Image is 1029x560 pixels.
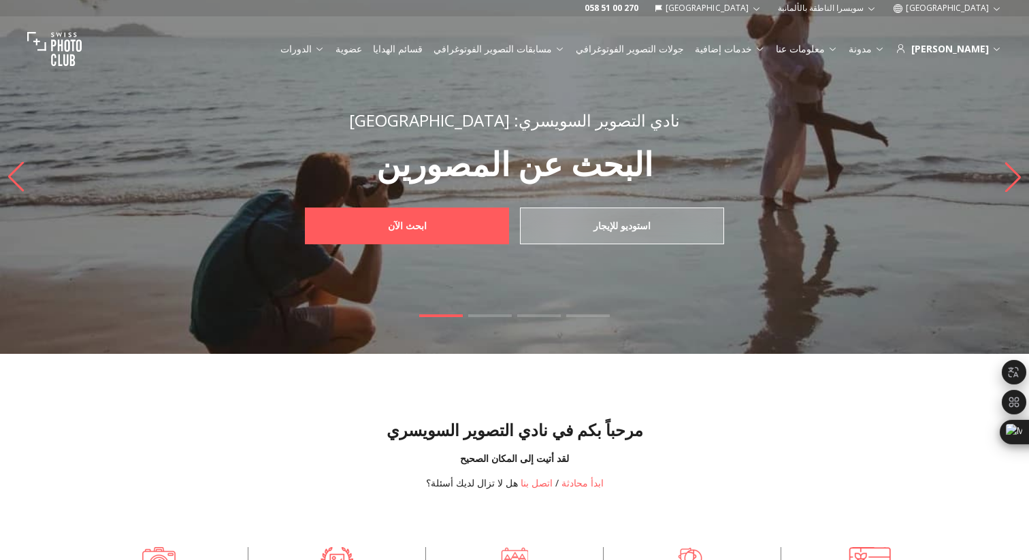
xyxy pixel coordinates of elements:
[585,2,638,14] font: 058 51 00 270
[576,42,684,55] font: جولات التصوير الفوتوغرافي
[521,476,553,489] a: اتصل بنا
[561,476,604,490] button: ابدأ محادثة
[388,219,427,232] font: ابحث الآن
[376,142,653,186] font: البحث عن المصورين
[695,42,765,56] a: خدمات إضافية
[434,42,565,56] a: مسابقات التصوير الفوتوغرافي
[280,42,325,56] a: الدورات
[555,476,559,489] font: /
[336,42,362,55] font: عضوية
[336,42,362,56] a: عضوية
[849,42,885,56] a: مدونة
[428,39,570,59] button: مسابقات التصوير الفوتوغرافي
[373,42,423,56] a: قسائم الهدايا
[666,2,749,14] font: [GEOGRAPHIC_DATA]
[843,39,890,59] button: مدونة
[373,42,423,55] font: قسائم الهدايا
[593,219,651,232] font: استوديو للإيجار
[776,42,838,56] a: معلومات عنا
[280,42,312,55] font: الدورات
[349,109,680,131] font: نادي التصوير السويسري: [GEOGRAPHIC_DATA]
[305,208,509,244] a: ابحث الآن
[367,39,428,59] button: قسائم الهدايا
[770,39,843,59] button: معلومات عنا
[695,42,752,55] font: خدمات إضافية
[689,39,770,59] button: خدمات إضافية
[776,42,825,55] font: معلومات عنا
[906,2,989,14] font: [GEOGRAPHIC_DATA]
[275,39,330,59] button: الدورات
[561,476,604,489] font: ابدأ محادثة
[585,3,638,14] a: 058 51 00 270
[460,452,569,465] font: لقد أتيت إلى المكان الصحيح
[330,39,367,59] button: عضوية
[434,42,552,55] font: مسابقات التصوير الفوتوغرافي
[426,476,518,489] font: هل لا تزال لديك أسئلة؟
[576,42,684,56] a: جولات التصوير الفوتوغرافي
[849,42,872,55] font: مدونة
[520,208,724,244] a: استوديو للإيجار
[778,2,864,14] font: سويسرا الناطقة بالألمانية
[570,39,689,59] button: جولات التصوير الفوتوغرافي
[387,418,643,441] font: مرحباً بكم في نادي التصوير السويسري
[27,22,82,76] img: نادي التصوير السويسري
[911,42,989,55] font: [PERSON_NAME]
